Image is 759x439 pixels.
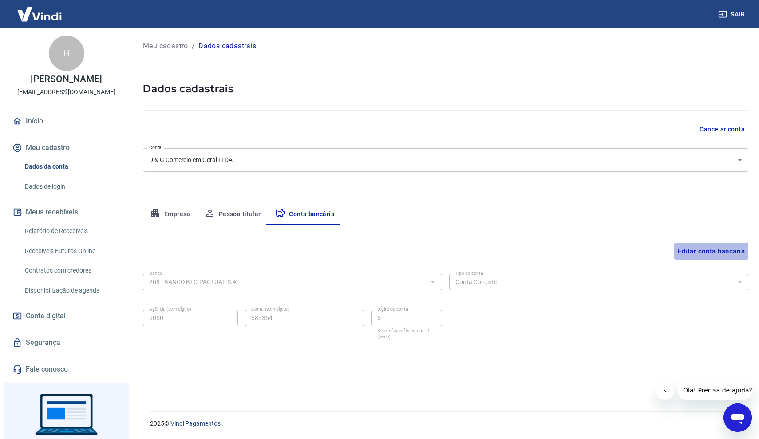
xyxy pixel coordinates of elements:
[716,6,748,23] button: Sair
[268,204,342,225] button: Conta bancária
[723,403,752,432] iframe: Botão para abrir a janela de mensagens
[674,243,748,260] button: Editar conta bancária
[192,41,195,51] p: /
[143,82,748,96] h5: Dados cadastrais
[251,306,289,312] label: Conta (sem dígito)
[21,222,122,240] a: Relatório de Recebíveis
[31,75,102,84] p: [PERSON_NAME]
[150,419,738,428] p: 2025 ©
[143,204,198,225] button: Empresa
[377,328,436,340] p: Se o dígito for x, use 0 (zero)
[656,382,674,400] iframe: Fechar mensagem
[149,270,162,277] label: Banco
[11,0,68,28] img: Vindi
[149,306,191,312] label: Agência (sem dígito)
[678,380,752,400] iframe: Mensagem da empresa
[377,306,408,312] label: Dígito da conta
[5,6,75,13] span: Olá! Precisa de ajuda?
[198,41,256,51] p: Dados cadastrais
[143,41,188,51] a: Meu cadastro
[26,310,66,322] span: Conta digital
[198,204,268,225] button: Pessoa titular
[21,281,122,300] a: Disponibilização de agenda
[11,360,122,379] a: Fale conosco
[21,242,122,260] a: Recebíveis Futuros Online
[696,121,748,138] button: Cancelar conta
[21,261,122,280] a: Contratos com credores
[21,158,122,176] a: Dados da conta
[170,420,221,427] a: Vindi Pagamentos
[11,306,122,326] a: Conta digital
[11,202,122,222] button: Meus recebíveis
[17,87,115,97] p: [EMAIL_ADDRESS][DOMAIN_NAME]
[21,178,122,196] a: Dados de login
[11,333,122,352] a: Segurança
[455,270,483,277] label: Tipo de conta
[143,148,748,172] div: D & G Comercio em Geral LTDA
[11,111,122,131] a: Início
[149,144,162,151] label: Conta
[11,138,122,158] button: Meu cadastro
[49,36,84,71] div: H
